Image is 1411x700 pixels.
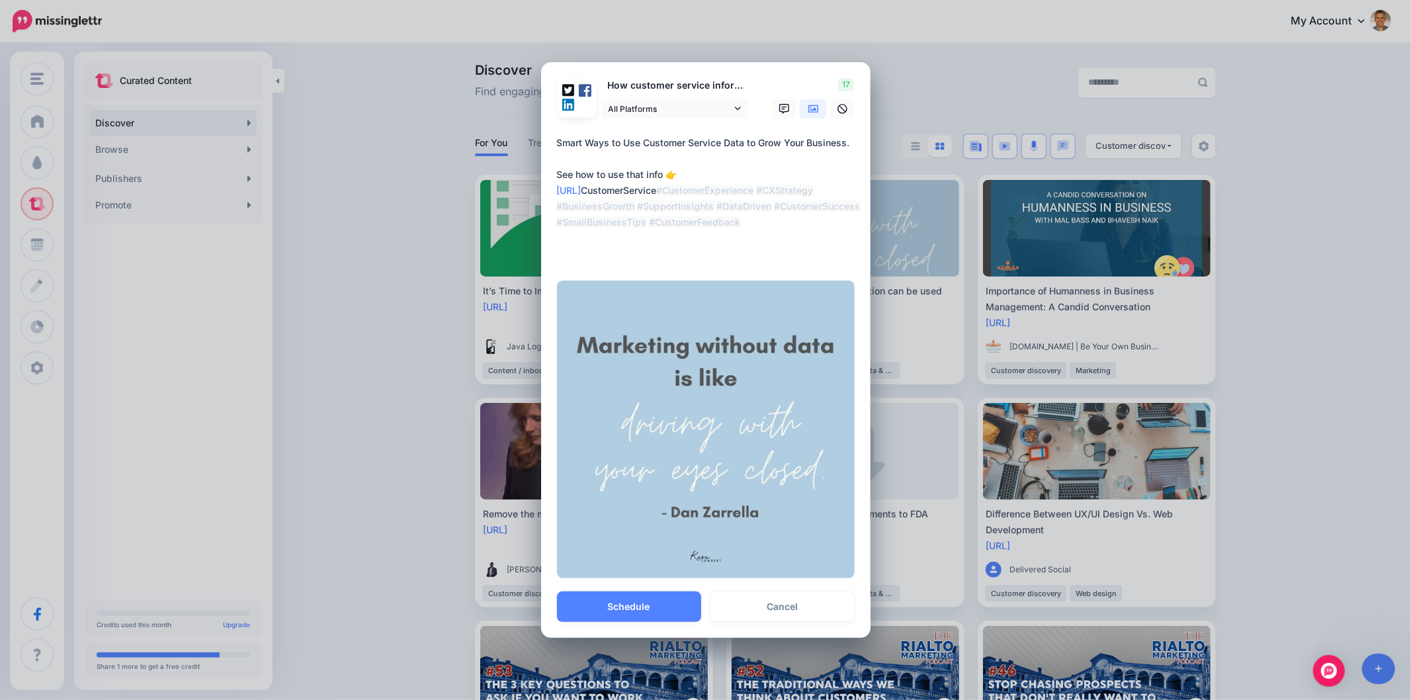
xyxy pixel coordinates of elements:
a: All Platforms [602,99,748,118]
p: How customer service information can be used [602,78,749,93]
img: 3da4d45e5daac4c1c1104843109b18d2.jpg [557,281,855,578]
button: Schedule [557,591,701,622]
div: Open Intercom Messenger [1313,655,1345,687]
div: Smart Ways to Use Customer Service Data to Grow Your Business. See how to use that info 👉 Custome... [557,135,861,230]
span: 17 [838,78,854,91]
a: Cancel [710,591,855,622]
span: All Platforms [609,102,732,116]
